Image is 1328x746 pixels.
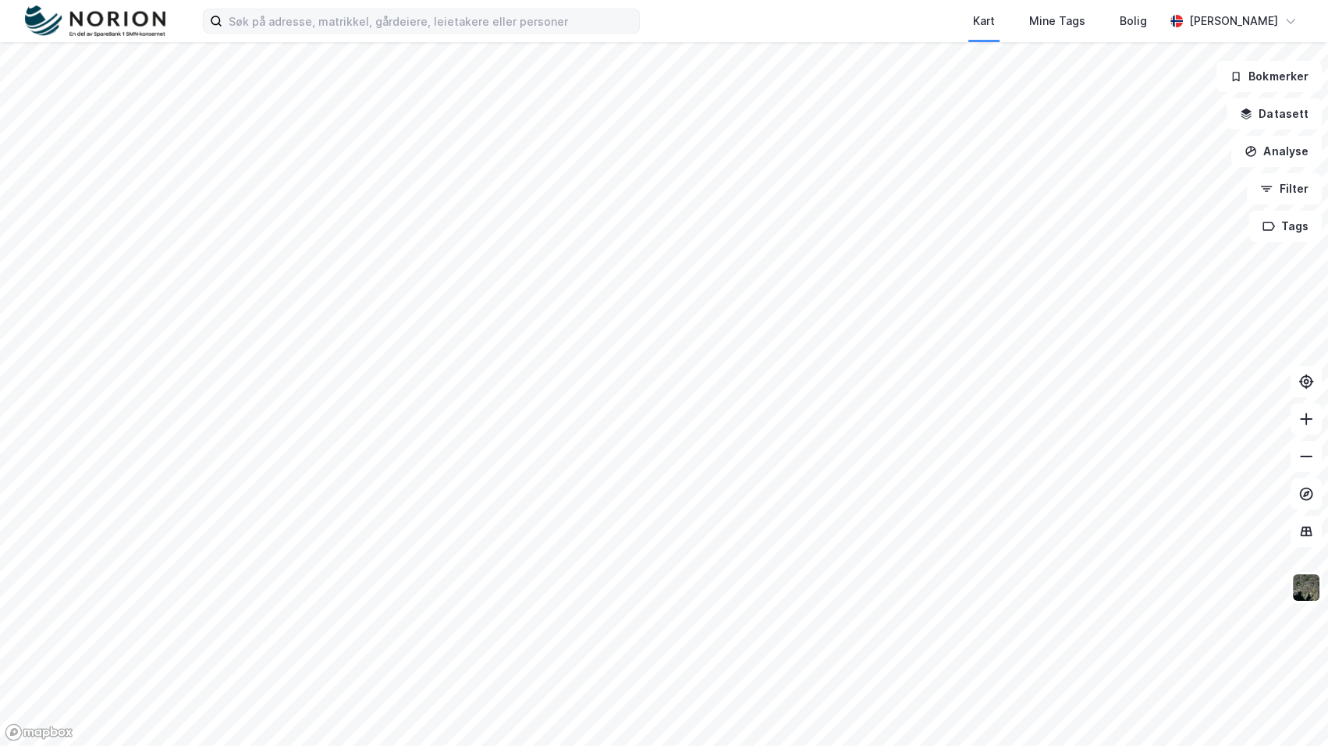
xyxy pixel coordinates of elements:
[1249,211,1322,242] button: Tags
[1216,61,1322,92] button: Bokmerker
[1247,173,1322,204] button: Filter
[1231,136,1322,167] button: Analyse
[1291,573,1321,602] img: 9k=
[1120,12,1147,30] div: Bolig
[25,5,165,37] img: norion-logo.80e7a08dc31c2e691866.png
[1250,671,1328,746] div: Kontrollprogram for chat
[222,9,639,33] input: Søk på adresse, matrikkel, gårdeiere, leietakere eller personer
[1250,671,1328,746] iframe: Chat Widget
[973,12,995,30] div: Kart
[5,723,73,741] a: Mapbox homepage
[1189,12,1278,30] div: [PERSON_NAME]
[1029,12,1085,30] div: Mine Tags
[1227,98,1322,130] button: Datasett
